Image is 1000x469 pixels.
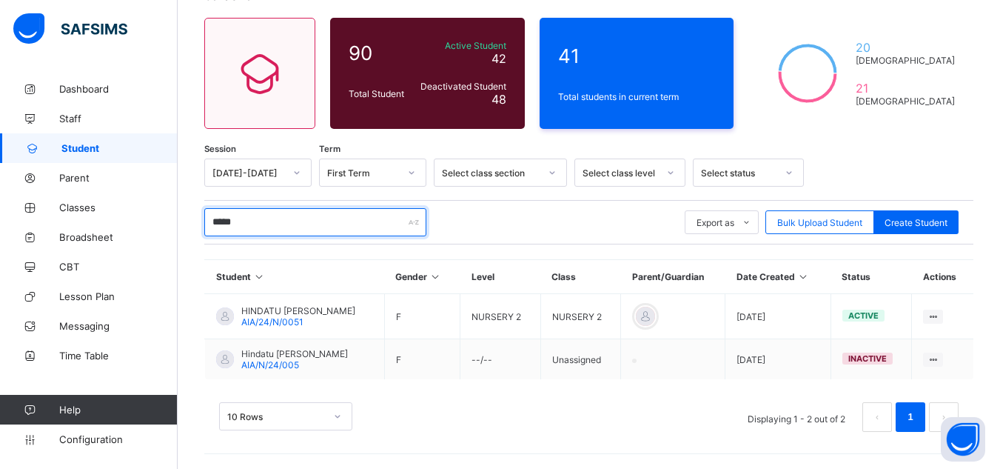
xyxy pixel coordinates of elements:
span: Staff [59,113,178,124]
li: Displaying 1 - 2 out of 2 [736,402,856,432]
span: Bulk Upload Student [777,217,862,228]
button: Open asap [941,417,985,462]
span: Parent [59,172,178,184]
td: [DATE] [725,339,831,380]
th: Student [205,260,385,294]
span: 20 [856,40,955,55]
span: 42 [491,51,506,66]
span: Term [319,144,340,154]
th: Parent/Guardian [621,260,725,294]
span: inactive [848,353,887,364]
span: Deactivated Student [417,81,506,92]
span: Lesson Plan [59,290,178,302]
span: Classes [59,202,178,213]
span: Active Student [417,40,506,51]
span: 41 [558,44,716,67]
span: Export as [697,217,734,228]
span: [DEMOGRAPHIC_DATA] [856,96,955,107]
span: Broadsheet [59,231,178,243]
span: active [848,310,879,321]
span: Help [59,404,177,416]
span: Student [61,142,178,154]
span: 48 [491,92,506,107]
th: Date Created [725,260,831,294]
span: Time Table [59,350,178,362]
th: Actions [912,260,973,294]
span: Messaging [59,320,178,332]
i: Sort in Ascending Order [253,271,266,282]
div: 10 Rows [227,411,325,422]
td: NURSERY 2 [460,294,541,339]
span: 90 [349,41,410,64]
div: Select status [701,167,776,179]
div: Select class level [583,167,658,179]
td: [DATE] [725,294,831,339]
div: First Term [327,167,399,179]
li: 上一页 [862,402,892,432]
i: Sort in Ascending Order [797,271,810,282]
span: Hindatu [PERSON_NAME] [241,348,348,359]
span: AIA/N/24/005 [241,359,299,370]
li: 1 [896,402,925,432]
span: CBT [59,261,178,273]
th: Status [830,260,912,294]
span: Session [204,144,236,154]
div: [DATE]-[DATE] [212,167,284,179]
div: Total Student [345,84,414,103]
th: Gender [384,260,460,294]
img: safsims [13,13,127,44]
span: Dashboard [59,83,178,95]
td: --/-- [460,339,541,380]
div: Select class section [442,167,540,179]
i: Sort in Ascending Order [429,271,442,282]
span: Configuration [59,433,177,445]
td: F [384,294,460,339]
button: prev page [862,402,892,432]
td: NURSERY 2 [540,294,621,339]
td: F [384,339,460,380]
th: Level [460,260,541,294]
span: AIA/24/N/0051 [241,316,303,327]
button: next page [929,402,959,432]
td: Unassigned [540,339,621,380]
span: Create Student [885,217,947,228]
span: Total students in current term [558,91,716,102]
li: 下一页 [929,402,959,432]
a: 1 [903,408,917,427]
th: Class [540,260,621,294]
span: [DEMOGRAPHIC_DATA] [856,55,955,66]
span: HINDATU [PERSON_NAME] [241,305,355,316]
span: 21 [856,81,955,96]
